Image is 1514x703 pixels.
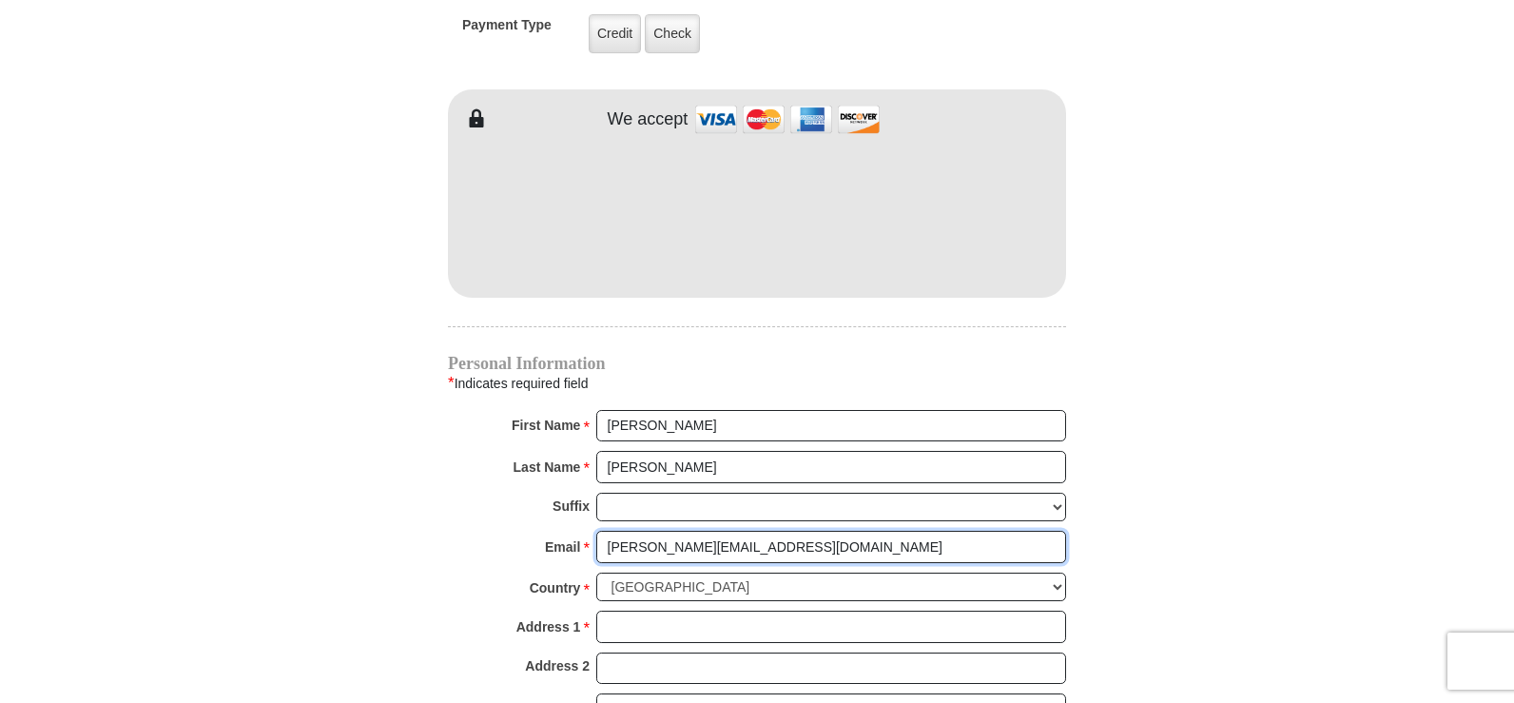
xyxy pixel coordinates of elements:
[462,17,552,43] h5: Payment Type
[692,99,883,140] img: credit cards accepted
[516,614,581,640] strong: Address 1
[525,653,590,679] strong: Address 2
[512,412,580,439] strong: First Name
[514,454,581,480] strong: Last Name
[589,14,641,53] label: Credit
[530,575,581,601] strong: Country
[545,534,580,560] strong: Email
[553,493,590,519] strong: Suffix
[448,356,1066,371] h4: Personal Information
[608,109,689,130] h4: We accept
[645,14,700,53] label: Check
[448,371,1066,396] div: Indicates required field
